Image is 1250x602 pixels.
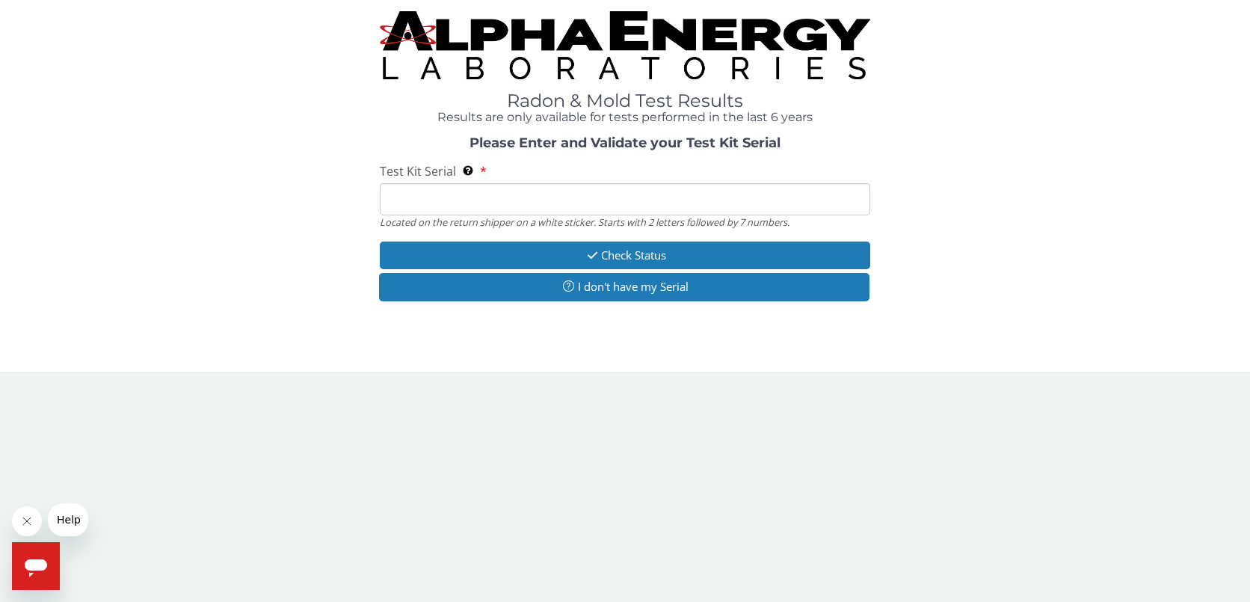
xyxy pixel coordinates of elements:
button: I don't have my Serial [379,273,870,301]
div: Located on the return shipper on a white sticker. Starts with 2 letters followed by 7 numbers. [380,215,871,229]
img: TightCrop.jpg [380,11,871,79]
h1: Radon & Mold Test Results [380,91,871,111]
h4: Results are only available for tests performed in the last 6 years [380,111,871,124]
span: Test Kit Serial [380,163,456,179]
iframe: Close message [12,506,42,536]
strong: Please Enter and Validate your Test Kit Serial [469,135,781,151]
button: Check Status [380,242,871,269]
iframe: Button to launch messaging window [12,542,60,590]
iframe: Message from company [48,503,88,536]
